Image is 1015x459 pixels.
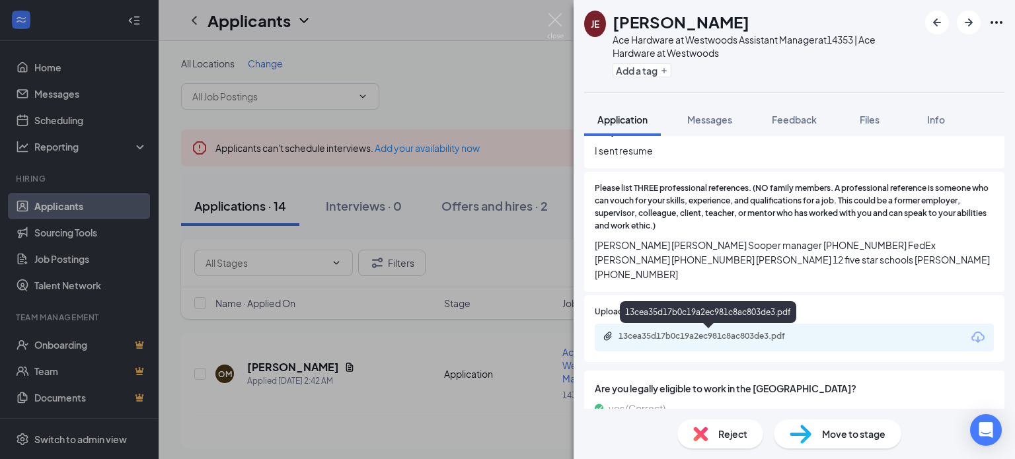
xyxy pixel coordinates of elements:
[860,114,880,125] span: Files
[597,114,648,125] span: Application
[613,63,671,77] button: PlusAdd a tag
[961,15,977,30] svg: ArrowRight
[687,114,732,125] span: Messages
[613,11,749,33] h1: [PERSON_NAME]
[929,15,945,30] svg: ArrowLeftNew
[970,414,1002,446] div: Open Intercom Messenger
[595,238,994,281] span: [PERSON_NAME] [PERSON_NAME] Sooper manager [PHONE_NUMBER] FedEx [PERSON_NAME] [PHONE_NUMBER] [PER...
[970,330,986,345] svg: Download
[595,143,994,158] span: I sent resume
[613,33,919,59] div: Ace Hardware at Westwoods Assistant Manager at 14353 | Ace Hardware at Westwoods
[595,306,655,318] span: Upload Resume
[591,17,599,30] div: JE
[822,427,885,441] span: Move to stage
[619,331,804,341] div: 13cea35d17b0c19a2ec981c8ac803de3.pdf
[772,114,817,125] span: Feedback
[603,331,613,341] svg: Paperclip
[620,301,796,323] div: 13cea35d17b0c19a2ec981c8ac803de3.pdf
[925,11,949,34] button: ArrowLeftNew
[609,401,665,415] span: yes (Correct)
[660,67,668,75] svg: Plus
[595,381,994,396] span: Are you legally eligible to work in the [GEOGRAPHIC_DATA]?
[603,331,817,343] a: Paperclip13cea35d17b0c19a2ec981c8ac803de3.pdf
[989,15,1004,30] svg: Ellipses
[957,11,981,34] button: ArrowRight
[595,182,994,232] span: Please list THREE professional references. (NO family members. A professional reference is someon...
[718,427,747,441] span: Reject
[927,114,945,125] span: Info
